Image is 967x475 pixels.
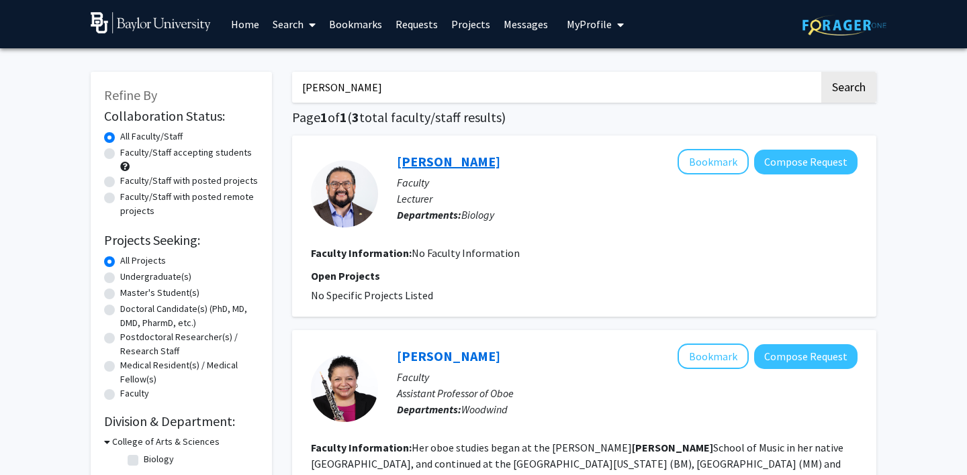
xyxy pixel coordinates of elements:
h2: Collaboration Status: [104,108,259,124]
b: [PERSON_NAME] [632,441,713,454]
button: Compose Request to Chris Lopez [754,150,858,174]
label: Undergraduate(s) [120,270,191,284]
h3: College of Arts & Sciences [112,435,220,449]
p: Faculty [397,369,858,385]
label: Master's Student(s) [120,286,199,300]
iframe: Chat [10,415,57,465]
p: Open Projects [311,268,858,284]
b: Faculty Information: [311,246,412,260]
label: Faculty/Staff with posted projects [120,174,258,188]
label: All Projects [120,254,166,268]
b: Departments: [397,403,461,416]
b: Faculty Information: [311,441,412,454]
b: Departments: [397,208,461,221]
label: All Faculty/Staff [120,129,183,144]
input: Search Keywords [292,72,819,103]
span: Biology [461,208,494,221]
label: Medical Resident(s) / Medical Fellow(s) [120,358,259,386]
a: Search [266,1,322,48]
label: Faculty [120,386,149,401]
span: Woodwind [461,403,508,416]
img: Baylor University Logo [91,12,211,34]
h2: Division & Department: [104,413,259,429]
p: Faculty [397,174,858,191]
p: Lecturer [397,191,858,207]
label: Doctoral Candidate(s) (PhD, MD, DMD, PharmD, etc.) [120,302,259,330]
button: Add Chris Lopez to Bookmarks [678,149,749,174]
span: No Specific Projects Listed [311,288,433,302]
button: Search [821,72,876,103]
button: Add Euridice Alvarez to Bookmarks [678,344,749,369]
a: Messages [497,1,555,48]
p: Assistant Professor of Oboe [397,385,858,401]
label: Biology [144,452,174,466]
a: [PERSON_NAME] [397,153,500,170]
a: Bookmarks [322,1,389,48]
span: No Faculty Information [412,246,520,260]
a: [PERSON_NAME] [397,348,500,364]
span: My Profile [567,17,612,31]
a: Projects [445,1,497,48]
button: Compose Request to Euridice Alvarez [754,344,858,369]
label: Faculty/Staff with posted remote projects [120,190,259,218]
a: Requests [389,1,445,48]
label: Postdoctoral Researcher(s) / Research Staff [120,330,259,358]
span: 1 [340,109,347,125]
img: ForagerOne Logo [802,15,886,36]
h2: Projects Seeking: [104,232,259,248]
a: Home [224,1,266,48]
label: Faculty/Staff accepting students [120,146,252,160]
span: 1 [320,109,328,125]
span: Refine By [104,87,157,103]
h1: Page of ( total faculty/staff results) [292,109,876,125]
span: 3 [352,109,359,125]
